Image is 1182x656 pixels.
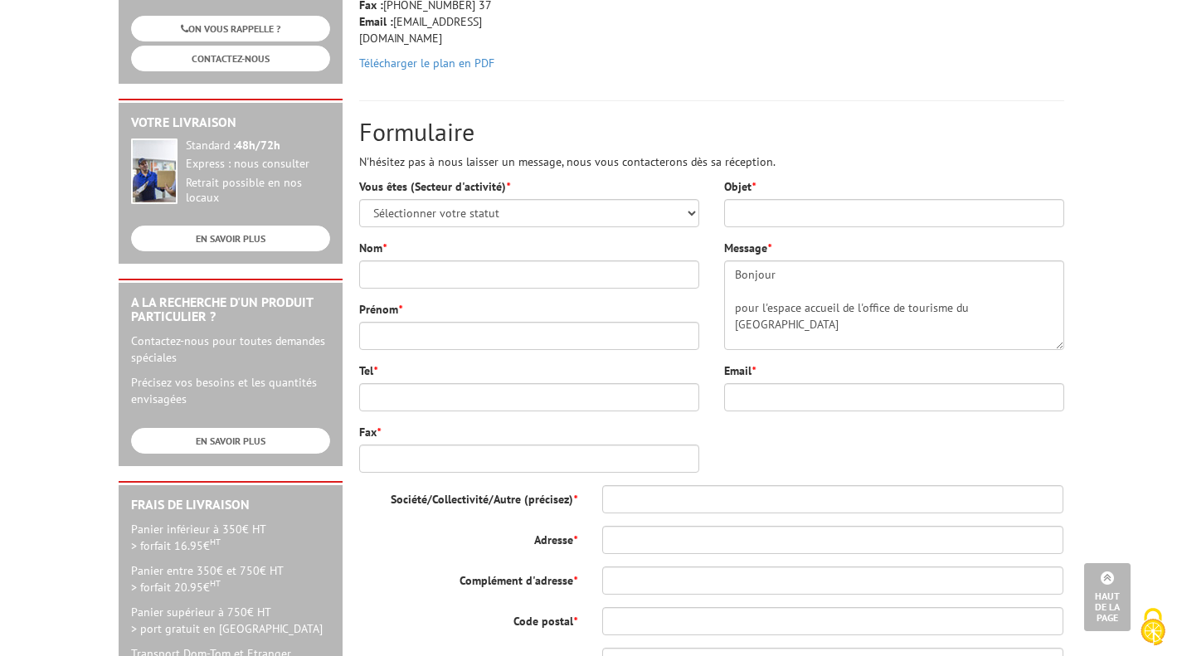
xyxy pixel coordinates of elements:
[724,362,756,379] label: Email
[359,301,402,318] label: Prénom
[131,115,330,130] h2: Votre livraison
[186,176,330,206] div: Retrait possible en nos locaux
[236,138,280,153] strong: 48h/72h
[131,562,330,595] p: Panier entre 350€ et 750€ HT
[131,374,330,407] p: Précisez vos besoins et les quantités envisagées
[131,580,221,595] span: > forfait 20.95€
[186,157,330,172] div: Express : nous consulter
[210,536,221,547] sup: HT
[131,621,323,636] span: > port gratuit en [GEOGRAPHIC_DATA]
[347,526,590,548] label: Adresse
[359,240,387,256] label: Nom
[1124,600,1182,656] button: Cookies (fenêtre modale)
[131,538,221,553] span: > forfait 16.95€
[131,604,330,637] p: Panier supérieur à 750€ HT
[359,424,381,440] label: Fax
[210,577,221,589] sup: HT
[347,607,590,629] label: Code postal
[131,16,330,41] a: ON VOUS RAPPELLE ?
[724,178,756,195] label: Objet
[131,333,330,366] p: Contactez-nous pour toutes demandes spéciales
[131,138,178,204] img: widget-livraison.jpg
[359,56,494,70] a: Télécharger le plan en PDF
[359,362,377,379] label: Tel
[131,46,330,71] a: CONTACTEZ-NOUS
[131,498,330,513] h2: Frais de Livraison
[131,428,330,454] a: EN SAVOIR PLUS
[359,14,393,29] strong: Email :
[347,566,590,589] label: Complément d'adresse
[131,521,330,554] p: Panier inférieur à 350€ HT
[1084,563,1131,631] a: Haut de la page
[1132,606,1174,648] img: Cookies (fenêtre modale)
[359,153,1064,170] p: N'hésitez pas à nous laisser un message, nous vous contacterons dès sa réception.
[359,118,1064,145] h2: Formulaire
[359,178,510,195] label: Vous êtes (Secteur d'activité)
[186,138,330,153] div: Standard :
[131,295,330,324] h2: A la recherche d'un produit particulier ?
[131,226,330,251] a: EN SAVOIR PLUS
[347,485,590,508] label: Société/Collectivité/Autre (précisez)
[724,240,771,256] label: Message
